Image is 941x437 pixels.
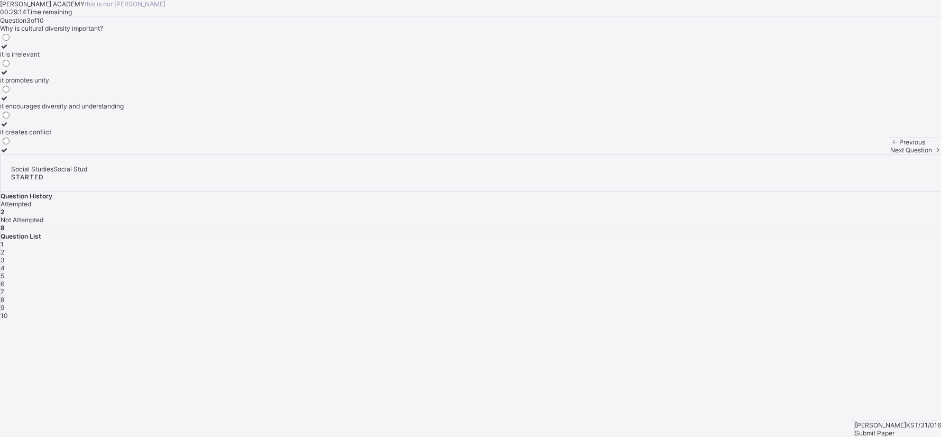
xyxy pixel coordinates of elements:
span: KST/31/016 [906,421,941,429]
span: 9 [1,304,4,312]
span: 4 [1,264,5,272]
span: 3 [1,256,5,264]
b: 8 [1,224,5,232]
span: [PERSON_NAME] [855,421,906,429]
span: Question List [1,232,41,240]
span: 10 [1,312,8,320]
span: STARTED [11,173,44,181]
span: 2 [1,248,4,256]
span: Previous [899,138,925,146]
span: Social Stud [53,165,87,173]
b: 2 [1,208,5,216]
span: Time remaining [26,8,72,16]
span: 5 [1,272,4,280]
span: Social Studies [11,165,53,173]
span: Not Attempted [1,216,43,224]
span: 1 [1,240,4,248]
span: 6 [1,280,4,288]
span: 7 [1,288,4,296]
span: Question History [1,192,52,200]
span: 8 [1,296,4,304]
span: Next Question [890,146,932,154]
span: Submit Paper [855,429,894,437]
span: Attempted [1,200,31,208]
